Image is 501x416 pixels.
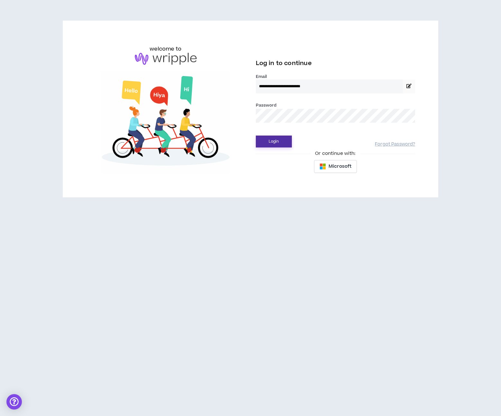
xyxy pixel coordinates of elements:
[86,71,246,173] img: Welcome to Wripple
[256,59,312,67] span: Log in to continue
[329,163,351,170] span: Microsoft
[314,160,357,173] button: Microsoft
[256,74,415,80] label: Email
[256,136,292,147] button: Login
[150,45,181,53] h6: welcome to
[256,102,277,108] label: Password
[375,141,415,147] a: Forgot Password?
[135,53,197,65] img: logo-brand.png
[311,150,360,157] span: Or continue with:
[6,394,22,410] div: Open Intercom Messenger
